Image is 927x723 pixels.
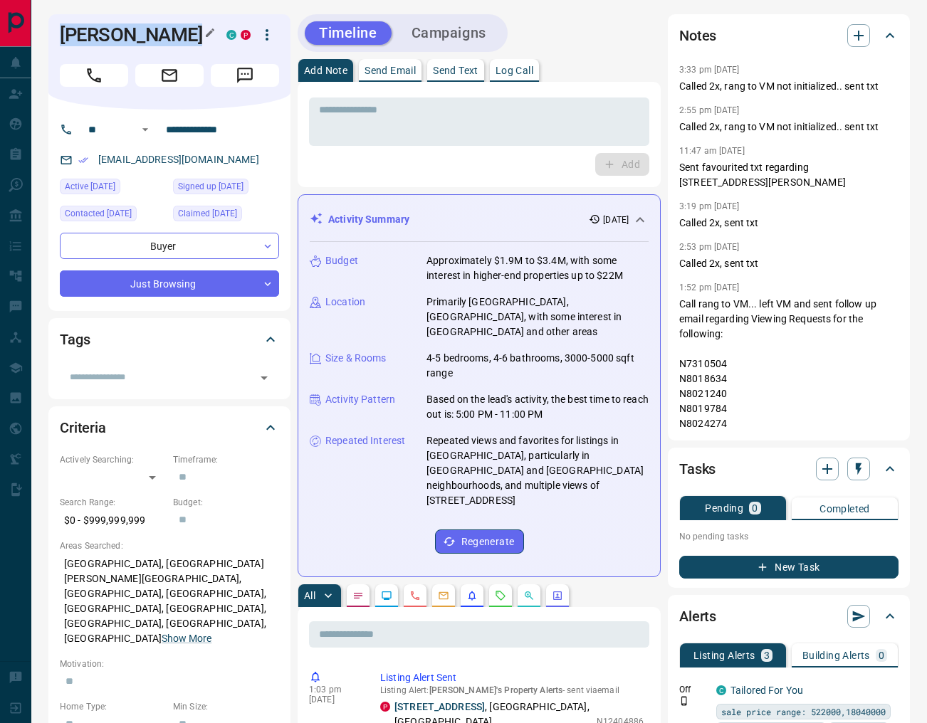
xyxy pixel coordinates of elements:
p: Called 2x, sent txt [679,216,899,231]
span: Active [DATE] [65,179,115,194]
p: Log Call [496,65,533,75]
div: Just Browsing [60,270,279,297]
p: Pending [705,503,743,513]
a: Tailored For You [730,685,803,696]
span: [PERSON_NAME]'s Property Alerts [429,685,563,695]
p: 2:55 pm [DATE] [679,105,740,115]
p: Called 2x, rang to VM not initialized.. sent txt [679,79,899,94]
p: Size & Rooms [325,351,387,366]
p: 3 [764,650,770,660]
p: Called 2x, sent txt [679,256,899,271]
p: 0 [752,503,758,513]
button: Open [137,121,154,138]
svg: Push Notification Only [679,696,689,706]
p: Repeated views and favorites for listings in [GEOGRAPHIC_DATA], particularly in [GEOGRAPHIC_DATA]... [426,433,649,508]
p: Based on the lead's activity, the best time to reach out is: 5:00 PM - 11:00 PM [426,392,649,422]
p: 1:03 pm [309,685,359,695]
p: 3:19 pm [DATE] [679,201,740,211]
p: [DATE] [309,695,359,704]
p: Call rang to VM... left VM and sent follow up email regarding Viewing Requests for the following:... [679,297,899,431]
p: 1:52 pm [DATE] [679,283,740,292]
button: Show More [162,631,211,646]
p: [GEOGRAPHIC_DATA], [GEOGRAPHIC_DATA][PERSON_NAME][GEOGRAPHIC_DATA], [GEOGRAPHIC_DATA], [GEOGRAPHI... [60,552,279,650]
p: 3:33 pm [DATE] [679,65,740,75]
p: No pending tasks [679,526,899,547]
span: Claimed [DATE] [178,206,237,221]
svg: Listing Alerts [466,590,478,601]
button: Regenerate [435,529,524,554]
p: Motivation: [60,658,279,670]
p: Timeframe: [173,453,279,466]
p: Add Note [304,65,347,75]
svg: Notes [352,590,364,601]
p: Budget [325,253,358,268]
h2: Criteria [60,416,106,439]
h2: Alerts [679,605,716,628]
div: property.ca [380,702,390,712]
svg: Email Verified [78,155,88,165]
div: Notes [679,19,899,53]
p: Building Alerts [802,650,870,660]
span: sale price range: 522000,18040000 [721,704,886,719]
div: Tasks [679,452,899,486]
span: Message [211,64,279,87]
p: 2:53 pm [DATE] [679,242,740,252]
p: Primarily [GEOGRAPHIC_DATA], [GEOGRAPHIC_DATA], with some interest in [GEOGRAPHIC_DATA] and other... [426,295,649,339]
h1: [PERSON_NAME] [60,23,205,46]
button: Timeline [305,21,392,45]
p: Actively Searching: [60,453,166,466]
p: Approximately $1.9M to $3.4M, with some interest in higher-end properties up to $22M [426,253,649,283]
svg: Agent Actions [552,590,563,601]
div: condos.ca [226,30,236,40]
p: Listing Alerts [693,650,755,660]
p: Areas Searched: [60,539,279,552]
p: Listing Alert Sent [380,670,644,685]
p: Listing Alert : - sent via email [380,685,644,695]
a: [STREET_ADDRESS] [394,701,485,712]
span: Contacted [DATE] [65,206,132,221]
span: Email [135,64,204,87]
svg: Calls [409,590,421,601]
button: Campaigns [397,21,501,45]
svg: Requests [495,590,506,601]
p: Send Email [365,65,416,75]
p: Completed [819,504,870,514]
div: property.ca [241,30,251,40]
span: Call [60,64,128,87]
div: Fri Jul 11 2025 [60,206,166,226]
p: Home Type: [60,700,166,713]
p: Off [679,683,708,696]
p: Activity Summary [328,212,409,227]
p: Sent favourited txt regarding [STREET_ADDRESS][PERSON_NAME] [679,160,899,190]
h2: Notes [679,24,716,47]
a: [EMAIL_ADDRESS][DOMAIN_NAME] [98,154,259,165]
p: Budget: [173,496,279,509]
svg: Opportunities [523,590,535,601]
p: Min Size: [173,700,279,713]
div: Alerts [679,599,899,633]
p: 11:47 am [DATE] [679,146,745,156]
div: condos.ca [716,685,726,695]
div: Tags [60,322,279,357]
p: 0 [879,650,884,660]
div: Buyer [60,233,279,259]
p: $0 - $999,999,999 [60,509,166,532]
button: Open [254,368,274,388]
div: Activity Summary[DATE] [310,206,649,233]
p: Activity Pattern [325,392,395,407]
span: Signed up [DATE] [178,179,243,194]
p: [DATE] [603,213,629,226]
p: Search Range: [60,496,166,509]
p: 4-5 bedrooms, 4-6 bathrooms, 3000-5000 sqft range [426,351,649,381]
p: Called 2x, rang to VM not initialized.. sent txt [679,120,899,134]
h2: Tags [60,328,90,351]
button: New Task [679,556,899,579]
div: Criteria [60,411,279,445]
div: Sat Jan 27 2024 [173,179,279,199]
p: Send Text [433,65,478,75]
div: Wed Sep 10 2025 [60,179,166,199]
h2: Tasks [679,458,716,480]
p: Repeated Interest [325,433,405,448]
div: Sat Jan 27 2024 [173,206,279,226]
p: Location [325,295,365,310]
